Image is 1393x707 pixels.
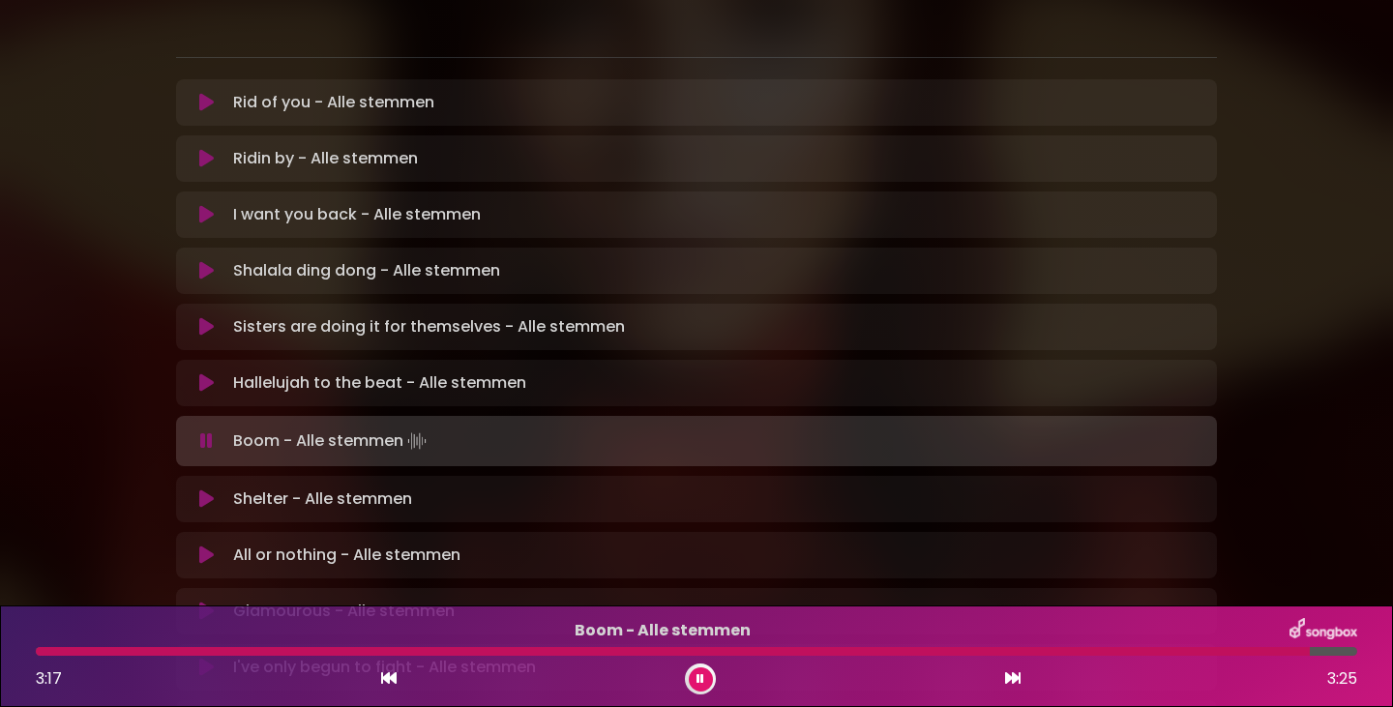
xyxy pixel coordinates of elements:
img: songbox-logo-white.png [1289,618,1357,643]
p: Glamourous - Alle stemmen [233,600,1205,623]
span: 3:17 [36,667,62,690]
img: waveform4.gif [403,427,430,455]
p: Boom - Alle stemmen [233,427,1205,455]
span: 3:25 [1327,667,1357,691]
p: Boom - Alle stemmen [36,619,1289,642]
p: Sisters are doing it for themselves - Alle stemmen [233,315,1205,339]
p: I want you back - Alle stemmen [233,203,1205,226]
p: Hallelujah to the beat - Alle stemmen [233,371,1205,395]
p: Rid of you - Alle stemmen [233,91,1205,114]
p: Shelter - Alle stemmen [233,487,1205,511]
p: All or nothing - Alle stemmen [233,544,1205,567]
p: Ridin by - Alle stemmen [233,147,1205,170]
p: Shalala ding dong - Alle stemmen [233,259,1205,282]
